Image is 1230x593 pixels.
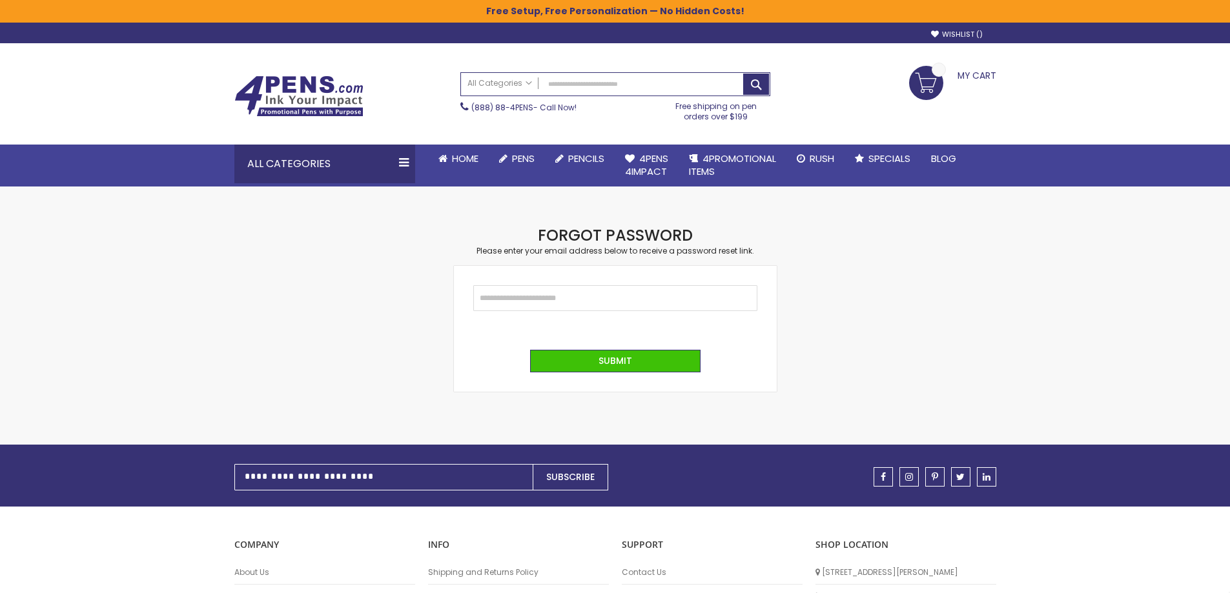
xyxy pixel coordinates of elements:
[234,567,415,578] a: About Us
[932,472,938,481] span: pinterest
[874,467,893,487] a: facebook
[956,472,965,481] span: twitter
[234,75,364,117] img: 4Pens Custom Pens and Promotional Products
[845,145,921,173] a: Specials
[679,145,786,186] a: 4PROMOTIONALITEMS
[622,539,803,551] p: Support
[599,354,632,367] span: Submit
[921,145,967,173] a: Blog
[452,152,478,165] span: Home
[689,152,776,178] span: 4PROMOTIONAL ITEMS
[925,467,945,487] a: pinterest
[512,152,535,165] span: Pens
[868,152,910,165] span: Specials
[467,78,532,88] span: All Categories
[530,350,701,372] button: Submit
[905,472,913,481] span: instagram
[815,561,996,585] li: [STREET_ADDRESS][PERSON_NAME]
[931,152,956,165] span: Blog
[461,73,538,94] a: All Categories
[881,472,886,481] span: facebook
[951,467,970,487] a: twitter
[662,96,770,122] div: Free shipping on pen orders over $199
[545,145,615,173] a: Pencils
[622,567,803,578] a: Contact Us
[533,464,608,490] button: Subscribe
[428,539,609,551] p: INFO
[815,539,996,551] p: SHOP LOCATION
[899,467,919,487] a: instagram
[786,145,845,173] a: Rush
[471,102,577,113] span: - Call Now!
[568,152,604,165] span: Pencils
[810,152,834,165] span: Rush
[454,246,777,256] div: Please enter your email address below to receive a password reset link.
[234,539,415,551] p: COMPANY
[546,470,595,483] span: Subscribe
[931,30,983,39] a: Wishlist
[234,145,415,183] div: All Categories
[489,145,545,173] a: Pens
[983,472,990,481] span: linkedin
[977,467,996,487] a: linkedin
[471,102,533,113] a: (888) 88-4PENS
[538,225,693,246] strong: Forgot Password
[428,567,609,578] a: Shipping and Returns Policy
[615,145,679,186] a: 4Pens4impact
[428,145,489,173] a: Home
[625,152,668,178] span: 4Pens 4impact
